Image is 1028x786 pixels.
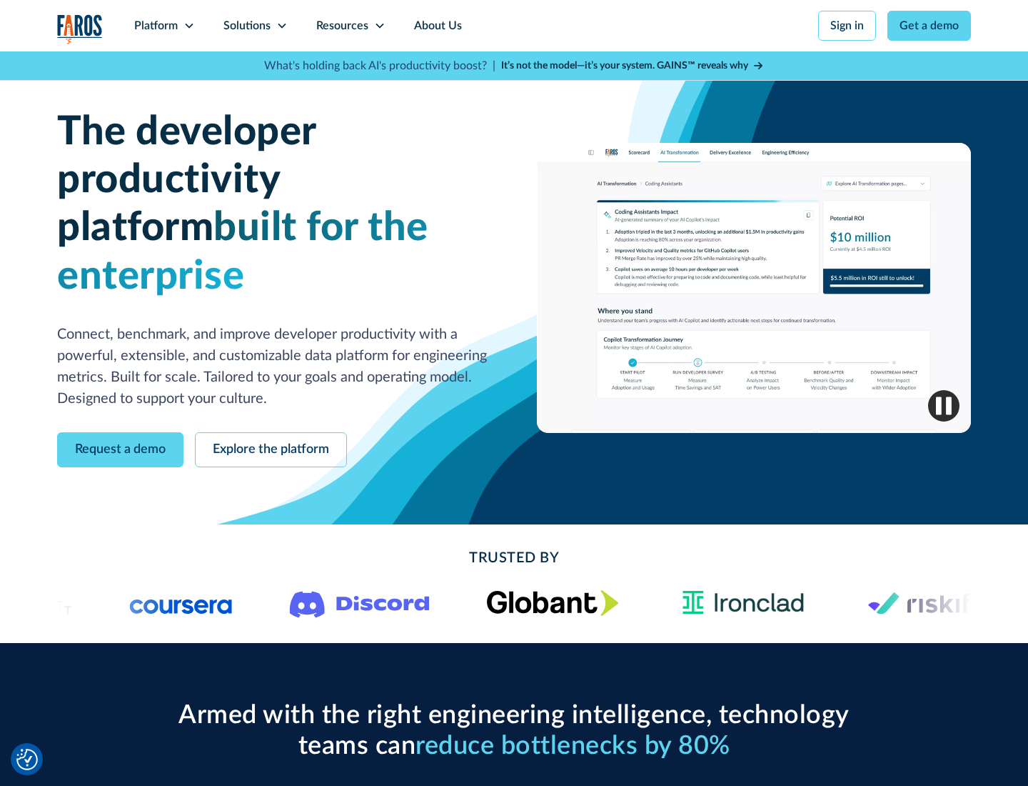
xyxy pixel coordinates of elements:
div: Resources [316,17,368,34]
p: What's holding back AI's productivity boost? | [264,57,495,74]
img: Logo of the analytics and reporting company Faros. [57,14,103,44]
button: Cookie Settings [16,749,38,770]
h1: The developer productivity platform [57,109,491,301]
a: Get a demo [887,11,971,41]
p: Connect, benchmark, and improve developer productivity with a powerful, extensible, and customiza... [57,324,491,409]
a: Request a demo [57,432,183,467]
img: Revisit consent button [16,749,38,770]
img: Logo of the communication platform Discord. [289,588,429,618]
img: Ironclad Logo [675,586,810,620]
div: Solutions [223,17,271,34]
a: home [57,14,103,44]
strong: It’s not the model—it’s your system. GAINS™ reveals why [501,61,748,71]
img: Globant's logo [486,589,618,616]
div: Platform [134,17,178,34]
a: Explore the platform [195,432,347,467]
h2: Trusted By [171,547,857,569]
img: Pause video [928,390,959,422]
a: Sign in [818,11,876,41]
span: built for the enterprise [57,208,428,296]
span: reduce bottlenecks by 80% [415,733,730,759]
a: It’s not the model—it’s your system. GAINS™ reveals why [501,59,764,74]
h2: Armed with the right engineering intelligence, technology teams can [171,700,857,762]
img: Logo of the online learning platform Coursera. [129,592,232,615]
